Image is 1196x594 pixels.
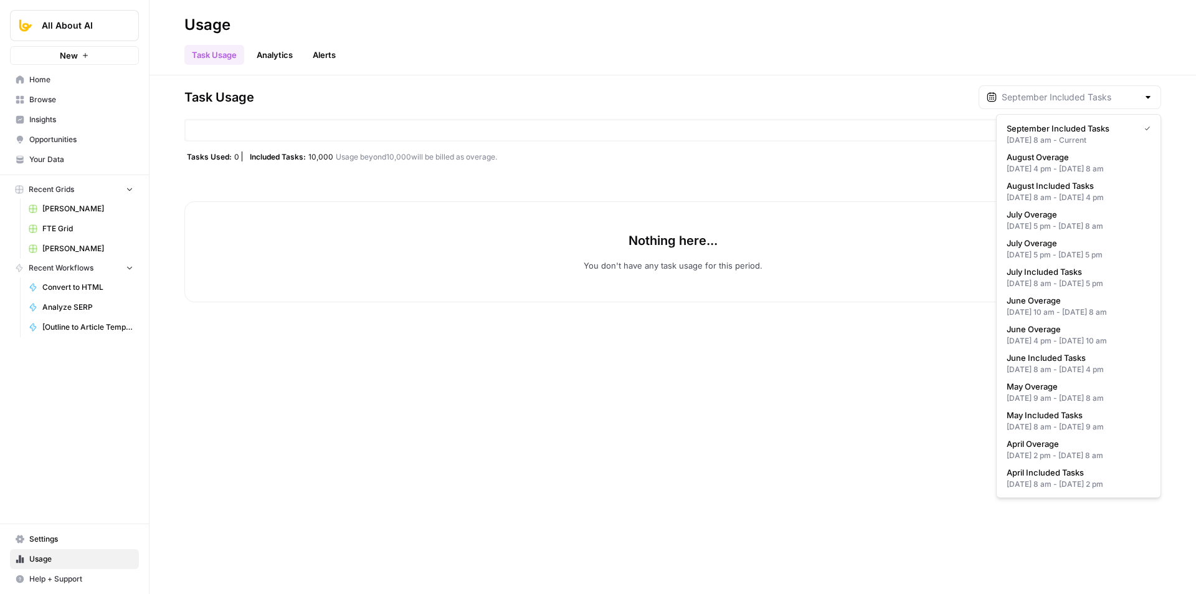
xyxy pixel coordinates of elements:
[1007,294,1146,307] span: June Overage
[10,70,139,90] a: Home
[42,243,133,254] span: [PERSON_NAME]
[42,302,133,313] span: Analyze SERP
[10,90,139,110] a: Browse
[10,180,139,199] button: Recent Grids
[29,573,133,585] span: Help + Support
[29,94,133,105] span: Browse
[10,150,139,170] a: Your Data
[10,130,139,150] a: Opportunities
[184,15,230,35] div: Usage
[1007,364,1151,375] div: [DATE] 8 am - [DATE] 4 pm
[1007,151,1146,163] span: August Overage
[187,151,232,161] span: Tasks Used:
[1007,180,1146,192] span: August Included Tasks
[42,223,133,234] span: FTE Grid
[10,46,139,65] button: New
[29,184,74,195] span: Recent Grids
[29,154,133,165] span: Your Data
[29,74,133,85] span: Home
[1007,393,1151,404] div: [DATE] 9 am - [DATE] 8 am
[42,19,117,32] span: All About AI
[29,114,133,125] span: Insights
[1007,192,1151,203] div: [DATE] 8 am - [DATE] 4 pm
[184,45,244,65] a: Task Usage
[305,45,343,65] button: Alerts
[23,317,139,337] a: [Outline to Article Template] Outline to Article
[308,151,333,161] span: 10,000
[29,262,93,274] span: Recent Workflows
[23,239,139,259] a: [PERSON_NAME]
[1002,91,1138,103] input: September Included Tasks
[29,553,133,565] span: Usage
[1007,466,1146,479] span: April Included Tasks
[249,45,300,65] a: Analytics
[1007,323,1146,335] span: June Overage
[42,203,133,214] span: [PERSON_NAME]
[1007,409,1146,421] span: May Included Tasks
[584,259,762,272] p: You don't have any task usage for this period.
[10,10,139,41] button: Workspace: All About AI
[14,14,37,37] img: All About AI Logo
[29,134,133,145] span: Opportunities
[23,277,139,297] a: Convert to HTML
[10,569,139,589] button: Help + Support
[23,297,139,317] a: Analyze SERP
[1007,335,1151,347] div: [DATE] 4 pm - [DATE] 10 am
[1007,450,1151,461] div: [DATE] 2 pm - [DATE] 8 am
[42,282,133,293] span: Convert to HTML
[1007,479,1151,490] div: [DATE] 8 am - [DATE] 2 pm
[1007,421,1151,433] div: [DATE] 8 am - [DATE] 9 am
[1007,135,1151,146] div: [DATE] 8 am - Current
[1007,221,1151,232] div: [DATE] 5 pm - [DATE] 8 am
[1007,163,1151,175] div: [DATE] 4 pm - [DATE] 8 am
[1007,122,1134,135] span: September Included Tasks
[629,232,718,249] p: Nothing here...
[29,534,133,545] span: Settings
[10,549,139,569] a: Usage
[10,529,139,549] a: Settings
[42,322,133,333] span: [Outline to Article Template] Outline to Article
[1007,266,1146,278] span: July Included Tasks
[1007,307,1151,318] div: [DATE] 10 am - [DATE] 8 am
[250,151,306,161] span: Included Tasks:
[60,49,78,62] span: New
[234,151,239,161] span: 0
[1007,438,1146,450] span: April Overage
[184,89,254,106] span: Task Usage
[1007,237,1146,249] span: July Overage
[1007,380,1146,393] span: May Overage
[23,219,139,239] a: FTE Grid
[1007,208,1146,221] span: July Overage
[1007,249,1151,261] div: [DATE] 5 pm - [DATE] 5 pm
[23,199,139,219] a: [PERSON_NAME]
[336,151,497,161] span: Usage beyond 10,000 will be billed as overage.
[10,259,139,277] button: Recent Workflows
[1007,278,1151,289] div: [DATE] 8 am - [DATE] 5 pm
[1007,352,1146,364] span: June Included Tasks
[10,110,139,130] a: Insights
